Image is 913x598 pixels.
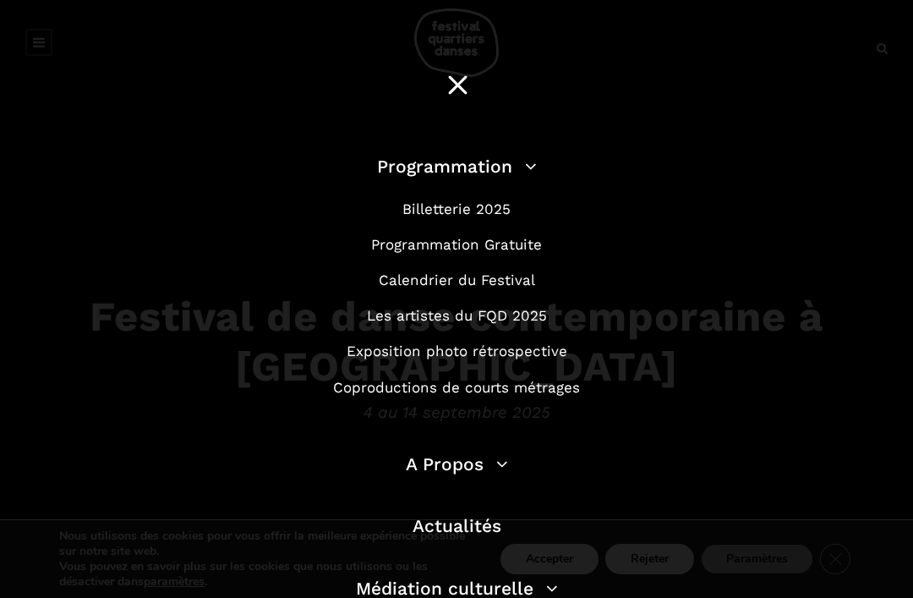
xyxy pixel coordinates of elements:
a: A Propos [406,453,508,475]
a: Coproductions de courts métrages [333,379,580,396]
a: Actualités [413,515,501,536]
a: Billetterie 2025 [402,200,511,217]
a: Calendrier du Festival [379,272,535,288]
a: Programmation [377,156,537,177]
a: Exposition photo rétrospective [347,343,567,359]
a: Les artistes du FQD 2025 [367,307,547,324]
a: Programmation Gratuite [371,236,542,253]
